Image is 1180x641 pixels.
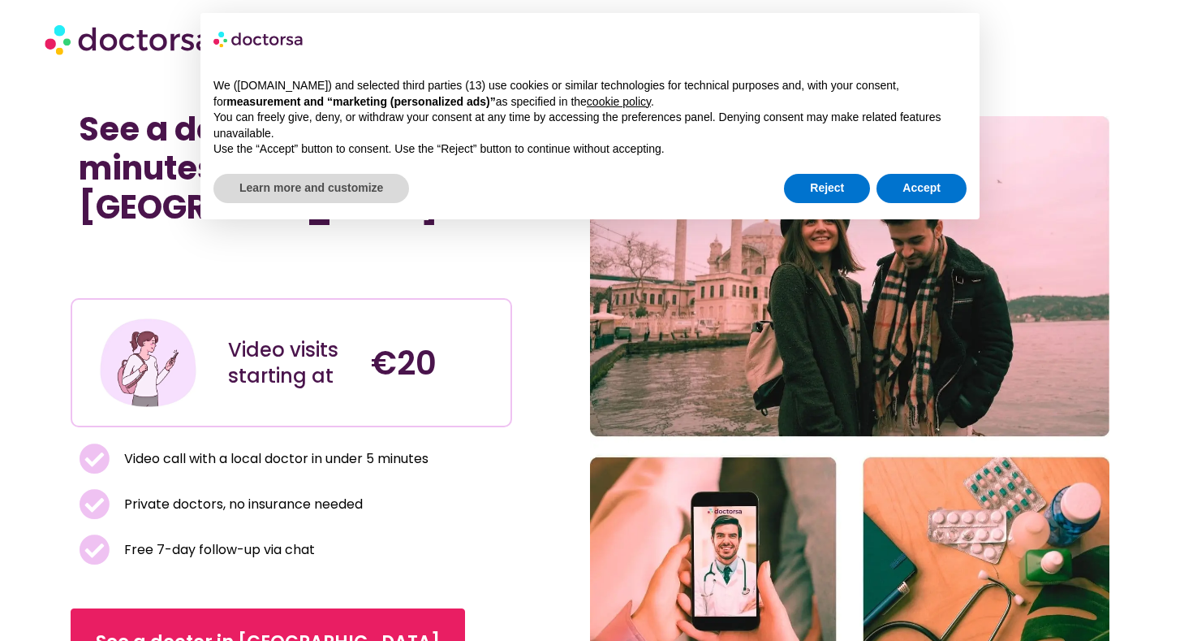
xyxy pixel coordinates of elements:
[120,448,429,470] span: Video call with a local doctor in under 5 minutes
[228,337,355,389] div: Video visits starting at
[79,262,504,282] iframe: Customer reviews powered by Trustpilot
[226,95,495,108] strong: measurement and “marketing (personalized ads)”
[213,110,967,141] p: You can freely give, deny, or withdraw your consent at any time by accessing the preferences pane...
[213,141,967,158] p: Use the “Accept” button to consent. Use the “Reject” button to continue without accepting.
[213,26,304,52] img: logo
[371,344,498,383] h4: €20
[784,174,870,203] button: Reject
[97,312,199,414] img: Illustration depicting a young woman in a casual outfit, engaged with her smartphone. She has a p...
[120,539,315,561] span: Free 7-day follow-up via chat
[876,174,967,203] button: Accept
[213,174,409,203] button: Learn more and customize
[79,110,504,227] h1: See a doctor online in minutes in [GEOGRAPHIC_DATA]
[120,493,363,516] span: Private doctors, no insurance needed
[213,78,967,110] p: We ([DOMAIN_NAME]) and selected third parties (13) use cookies or similar technologies for techni...
[79,243,322,262] iframe: Customer reviews powered by Trustpilot
[587,95,651,108] a: cookie policy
